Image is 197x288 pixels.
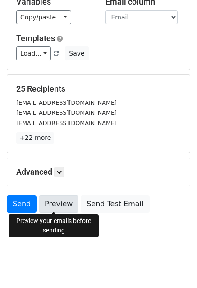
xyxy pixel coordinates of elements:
[16,10,71,24] a: Copy/paste...
[7,195,37,213] a: Send
[16,84,181,94] h5: 25 Recipients
[16,132,54,144] a: +22 more
[65,46,88,60] button: Save
[9,214,99,237] div: Preview your emails before sending
[16,109,117,116] small: [EMAIL_ADDRESS][DOMAIN_NAME]
[39,195,78,213] a: Preview
[16,33,55,43] a: Templates
[16,46,51,60] a: Load...
[16,167,181,177] h5: Advanced
[152,245,197,288] iframe: Chat Widget
[81,195,149,213] a: Send Test Email
[16,120,117,126] small: [EMAIL_ADDRESS][DOMAIN_NAME]
[16,99,117,106] small: [EMAIL_ADDRESS][DOMAIN_NAME]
